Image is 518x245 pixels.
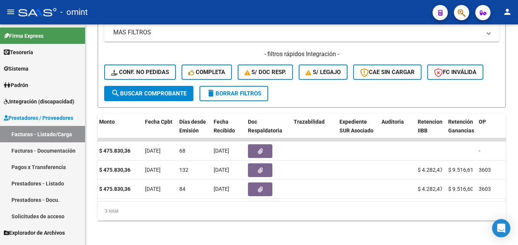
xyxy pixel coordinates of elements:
button: Completa [182,64,232,80]
span: $ 9.516,60 [448,186,473,192]
strong: $ 475.830,36 [99,167,130,173]
span: [DATE] [145,148,161,154]
datatable-header-cell: OP [476,114,506,147]
span: Monto [99,119,115,125]
span: CAE SIN CARGAR [360,69,415,76]
div: Open Intercom Messenger [492,219,510,237]
span: 68 [179,148,185,154]
span: [DATE] [214,167,229,173]
span: Completa [188,69,225,76]
span: Fecha Cpbt [145,119,172,125]
datatable-header-cell: Días desde Emisión [176,114,211,147]
datatable-header-cell: Doc Respaldatoria [245,114,291,147]
datatable-header-cell: Fecha Cpbt [142,114,176,147]
datatable-header-cell: Auditoria [378,114,415,147]
h4: - filtros rápidos Integración - [104,50,499,58]
mat-icon: person [503,7,512,16]
span: $ 4.282,47 [418,167,443,173]
button: Borrar Filtros [199,86,268,101]
span: Prestadores / Proveedores [4,114,73,122]
button: FC Inválida [427,64,483,80]
span: S/ legajo [306,69,341,76]
span: [DATE] [214,148,229,154]
span: Doc Respaldatoria [248,119,282,134]
span: [DATE] [145,167,161,173]
span: FC Inválida [434,69,476,76]
span: Trazabilidad [294,119,325,125]
datatable-header-cell: Fecha Recibido [211,114,245,147]
span: Conf. no pedidas [111,69,169,76]
mat-panel-title: MAS FILTROS [113,28,481,37]
span: Integración (discapacidad) [4,97,74,106]
span: Buscar Comprobante [111,90,187,97]
mat-expansion-panel-header: MAS FILTROS [104,23,499,42]
strong: $ 475.830,36 [99,148,130,154]
button: CAE SIN CARGAR [353,64,421,80]
button: Buscar Comprobante [104,86,193,101]
span: 3603 [479,186,491,192]
span: Borrar Filtros [206,90,261,97]
span: 84 [179,186,185,192]
span: S/ Doc Resp. [245,69,286,76]
mat-icon: search [111,89,120,98]
span: Fecha Recibido [214,119,235,134]
datatable-header-cell: Trazabilidad [291,114,336,147]
span: Auditoria [381,119,404,125]
datatable-header-cell: Expediente SUR Asociado [336,114,378,147]
span: - omint [60,4,88,21]
span: Explorador de Archivos [4,229,65,237]
span: - [479,148,480,154]
span: $ 4.282,47 [418,186,443,192]
span: Tesorería [4,48,33,56]
span: Firma Express [4,32,43,40]
mat-icon: menu [6,7,15,16]
span: 3603 [479,167,491,173]
div: 3 total [98,201,506,221]
span: Padrón [4,81,28,89]
span: Expediente SUR Asociado [339,119,373,134]
button: S/ Doc Resp. [238,64,293,80]
span: $ 9.516,61 [448,167,473,173]
button: Conf. no pedidas [104,64,176,80]
datatable-header-cell: Retencion IIBB [415,114,445,147]
button: S/ legajo [299,64,347,80]
span: Retencion IIBB [418,119,442,134]
strong: $ 475.830,36 [99,186,130,192]
datatable-header-cell: Retención Ganancias [445,114,476,147]
span: [DATE] [145,186,161,192]
span: Sistema [4,64,29,73]
span: OP [479,119,486,125]
span: 132 [179,167,188,173]
span: Días desde Emisión [179,119,206,134]
span: Retención Ganancias [448,119,474,134]
datatable-header-cell: Monto [96,114,142,147]
span: [DATE] [214,186,229,192]
mat-icon: delete [206,89,216,98]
